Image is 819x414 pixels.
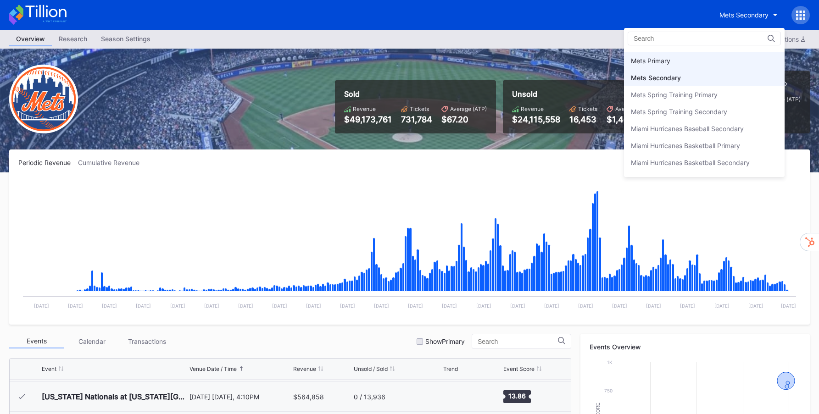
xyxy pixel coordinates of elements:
[631,142,740,149] div: Miami Hurricanes Basketball Primary
[631,108,727,116] div: Mets Spring Training Secondary
[634,35,714,42] input: Search
[631,125,744,132] div: Miami Hurricanes Baseball Secondary
[631,74,681,82] div: Mets Secondary
[631,91,718,99] div: Mets Spring Training Primary
[631,57,670,65] div: Mets Primary
[631,159,750,166] div: Miami Hurricanes Basketball Secondary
